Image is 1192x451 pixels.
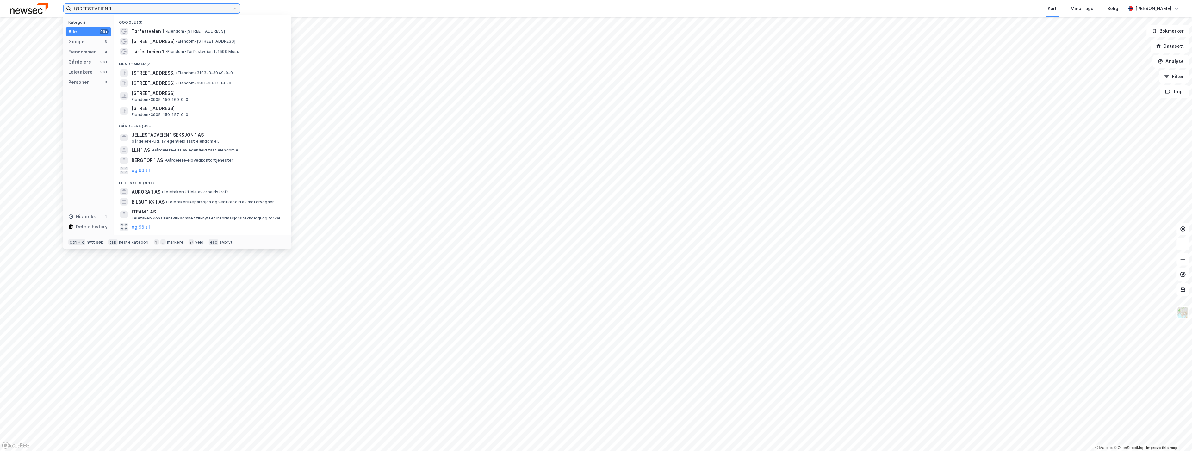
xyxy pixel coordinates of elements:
img: Z [1177,306,1189,318]
div: Delete history [76,223,108,231]
div: Ctrl + k [68,239,85,245]
div: 4 [103,49,109,54]
span: Gårdeiere • Hovedkontortjenester [164,158,233,163]
div: 3 [103,39,109,44]
div: Personer (3) [114,232,291,244]
span: • [176,81,178,85]
div: 1 [103,214,109,219]
span: • [166,200,168,204]
span: Leietaker • Reparasjon og vedlikehold av motorvogner [166,200,274,205]
span: • [176,39,178,44]
span: Eiendom • Tørfestveien 1, 1599 Moss [165,49,239,54]
span: Eiendom • 3103-3-3049-0-0 [176,71,233,76]
span: • [162,189,164,194]
div: Kart [1048,5,1057,12]
div: markere [167,240,183,245]
button: Tags [1160,85,1189,98]
span: Eiendom • [STREET_ADDRESS] [165,29,225,34]
span: [STREET_ADDRESS] [132,90,283,97]
div: Gårdeiere (99+) [114,119,291,130]
div: velg [195,240,204,245]
div: Eiendommer [68,48,96,56]
span: Gårdeiere • Utl. av egen/leid fast eiendom el. [151,148,240,153]
div: avbryt [220,240,233,245]
span: Gårdeiere • Utl. av egen/leid fast eiendom el. [132,139,219,144]
span: Eiendom • 3911-30-133-0-0 [176,81,231,86]
span: [STREET_ADDRESS] [132,38,175,45]
span: Eiendom • 3905-150-160-0-0 [132,97,188,102]
span: AURORA 1 AS [132,188,160,196]
div: Leietakere [68,68,93,76]
span: [STREET_ADDRESS] [132,105,283,112]
a: Mapbox homepage [2,442,30,449]
span: Leietaker • Utleie av arbeidskraft [162,189,229,195]
span: Eiendom • 3905-150-157-0-0 [132,112,188,117]
button: Filter [1159,70,1189,83]
span: [STREET_ADDRESS] [132,69,175,77]
div: Kontrollprogram for chat [1160,421,1192,451]
span: Eiendom • [STREET_ADDRESS] [176,39,235,44]
span: BERGTOR 1 AS [132,157,163,164]
div: Bolig [1108,5,1119,12]
span: Leietaker • Konsulentvirksomhet tilknyttet informasjonsteknologi og forvaltning og drift av IT-sy... [132,216,285,221]
div: tab [108,239,118,245]
span: BILBUTIKK 1 AS [132,198,165,206]
span: [STREET_ADDRESS] [132,79,175,87]
span: • [164,158,166,163]
div: 99+ [100,70,109,75]
a: Improve this map [1146,446,1178,450]
div: Historikk [68,213,96,220]
span: Tørfestveien 1 [132,48,164,55]
div: Alle [68,28,77,35]
a: Mapbox [1096,446,1113,450]
span: JELLESTADVEIEN 1 SEKSJON 1 AS [132,131,283,139]
div: Personer [68,78,89,86]
button: og 96 til [132,223,150,231]
div: 99+ [100,29,109,34]
div: Google [68,38,84,46]
a: OpenStreetMap [1114,446,1145,450]
div: Mine Tags [1071,5,1094,12]
img: newsec-logo.f6e21ccffca1b3a03d2d.png [10,3,48,14]
button: og 96 til [132,167,150,174]
div: 3 [103,80,109,85]
button: Datasett [1151,40,1189,53]
div: Leietakere (99+) [114,176,291,187]
button: Bokmerker [1147,25,1189,37]
div: Eiendommer (4) [114,57,291,68]
div: 99+ [100,59,109,65]
span: LLH 1 AS [132,146,150,154]
input: Søk på adresse, matrikkel, gårdeiere, leietakere eller personer [71,4,233,13]
span: • [165,49,167,54]
span: • [165,29,167,34]
iframe: Chat Widget [1160,421,1192,451]
div: Gårdeiere [68,58,91,66]
button: Analyse [1153,55,1189,68]
div: Kategori [68,20,111,25]
span: ITEAM 1 AS [132,208,283,216]
span: Tørfestveien 1 [132,28,164,35]
div: neste kategori [119,240,149,245]
div: [PERSON_NAME] [1136,5,1172,12]
span: • [176,71,178,75]
span: • [151,148,153,152]
div: esc [209,239,219,245]
div: Google (3) [114,15,291,26]
div: nytt søk [87,240,103,245]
